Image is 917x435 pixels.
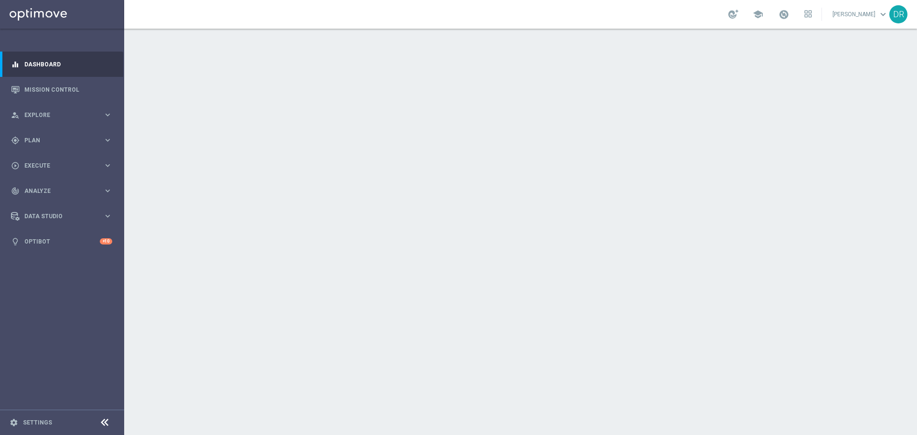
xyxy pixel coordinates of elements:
[100,238,112,244] div: +10
[23,420,52,425] a: Settings
[11,77,112,102] div: Mission Control
[878,9,888,20] span: keyboard_arrow_down
[103,186,112,195] i: keyboard_arrow_right
[11,111,20,119] i: person_search
[24,229,100,254] a: Optibot
[11,238,113,245] button: lightbulb Optibot +10
[103,161,112,170] i: keyboard_arrow_right
[103,136,112,145] i: keyboard_arrow_right
[11,162,113,170] button: play_circle_outline Execute keyboard_arrow_right
[24,163,103,169] span: Execute
[103,110,112,119] i: keyboard_arrow_right
[11,187,20,195] i: track_changes
[103,212,112,221] i: keyboard_arrow_right
[11,137,113,144] button: gps_fixed Plan keyboard_arrow_right
[24,138,103,143] span: Plan
[24,213,103,219] span: Data Studio
[11,86,113,94] button: Mission Control
[11,161,20,170] i: play_circle_outline
[24,112,103,118] span: Explore
[11,212,103,221] div: Data Studio
[11,61,113,68] button: equalizer Dashboard
[11,52,112,77] div: Dashboard
[11,161,103,170] div: Execute
[753,9,763,20] span: school
[11,60,20,69] i: equalizer
[11,136,20,145] i: gps_fixed
[11,187,113,195] button: track_changes Analyze keyboard_arrow_right
[24,52,112,77] a: Dashboard
[11,237,20,246] i: lightbulb
[10,418,18,427] i: settings
[832,7,889,21] a: [PERSON_NAME]keyboard_arrow_down
[24,77,112,102] a: Mission Control
[11,229,112,254] div: Optibot
[11,212,113,220] button: Data Studio keyboard_arrow_right
[11,136,103,145] div: Plan
[889,5,907,23] div: DR
[24,188,103,194] span: Analyze
[11,111,103,119] div: Explore
[11,187,103,195] div: Analyze
[11,111,113,119] button: person_search Explore keyboard_arrow_right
